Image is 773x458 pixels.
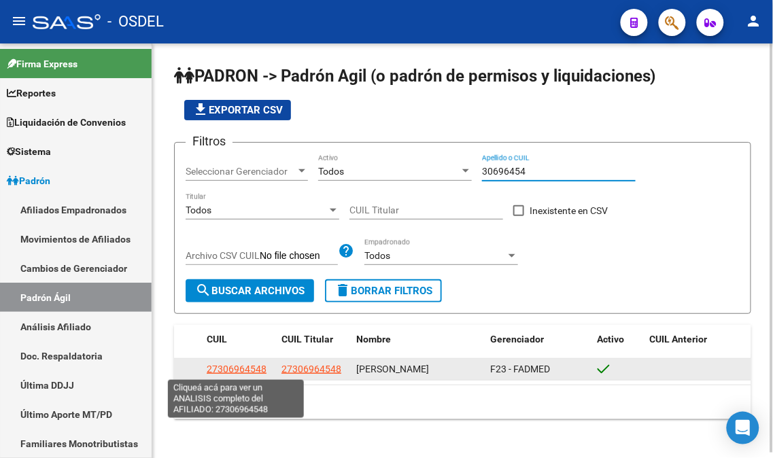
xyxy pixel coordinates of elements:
mat-icon: delete [334,282,351,298]
span: Todos [186,205,211,215]
span: - OSDEL [107,7,164,37]
span: Reportes [7,86,56,101]
h3: Filtros [186,132,233,151]
span: CUIL Anterior [650,334,708,345]
span: Inexistente en CSV [530,202,608,219]
span: PADRON -> Padrón Agil (o padrón de permisos y liquidaciones) [174,67,656,86]
span: Nombre [356,334,391,345]
datatable-header-cell: CUIL Titular [276,325,351,354]
span: Gerenciador [490,334,544,345]
datatable-header-cell: Nombre [351,325,485,354]
mat-icon: person [746,13,762,29]
datatable-header-cell: CUIL Anterior [645,325,751,354]
span: Seleccionar Gerenciador [186,166,296,177]
datatable-header-cell: Gerenciador [485,325,591,354]
span: 27306964548 [281,364,341,374]
button: Borrar Filtros [325,279,442,302]
mat-icon: file_download [192,101,209,118]
span: Liquidación de Convenios [7,115,126,130]
span: Sistema [7,144,51,159]
span: CUIL [207,334,227,345]
datatable-header-cell: CUIL [201,325,276,354]
div: 1 total [174,385,751,419]
span: Todos [364,250,390,261]
span: CUIL Titular [281,334,333,345]
mat-icon: search [195,282,211,298]
span: [PERSON_NAME] [356,364,429,374]
span: F23 - FADMED [490,364,550,374]
span: Todos [318,166,344,177]
span: Firma Express [7,56,78,71]
span: Activo [598,334,625,345]
button: Buscar Archivos [186,279,314,302]
button: Exportar CSV [184,100,291,120]
mat-icon: menu [11,13,27,29]
span: Exportar CSV [192,104,283,116]
span: Buscar Archivos [195,285,305,297]
mat-icon: help [338,243,354,259]
span: Borrar Filtros [334,285,432,297]
span: Archivo CSV CUIL [186,250,260,261]
datatable-header-cell: Activo [592,325,645,354]
div: Open Intercom Messenger [727,412,759,444]
span: Padrón [7,173,50,188]
input: Archivo CSV CUIL [260,250,338,262]
span: 27306964548 [207,364,267,374]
